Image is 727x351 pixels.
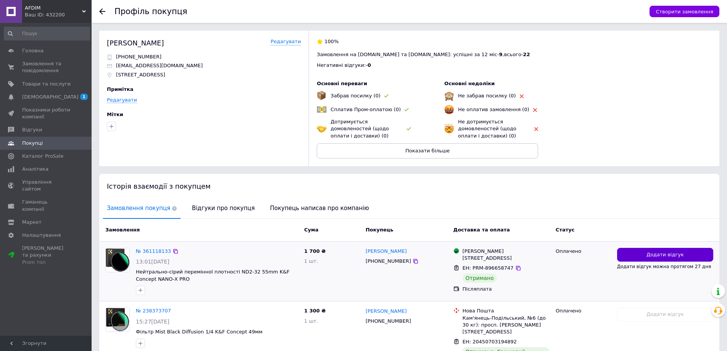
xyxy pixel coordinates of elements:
[366,227,393,233] span: Покупець
[22,126,42,133] span: Відгуки
[22,107,71,120] span: Показники роботи компанії
[523,52,530,57] span: 22
[271,38,301,45] a: Редагувати
[444,81,495,86] span: Основні недоліки
[136,329,263,335] a: Фільтр Mist Black Diffusion 1/4 K&F Concept 49мм
[116,53,161,60] p: [PHONE_NUMBER]
[114,7,187,16] h1: Профіль покупця
[463,273,497,283] div: Отримано
[317,62,368,68] span: Негативні відгуки: -
[22,166,48,173] span: Аналітика
[656,9,713,15] span: Створити замовлення
[22,179,71,192] span: Управління сайтом
[458,119,516,138] span: Не дотримується домовленостей (щодо оплати і доставки) (0)
[534,127,538,131] img: rating-tag-type
[533,108,537,112] img: rating-tag-type
[364,316,413,326] div: [PHONE_NUMBER]
[304,258,318,264] span: 1 шт.
[136,319,169,325] span: 15:27[DATE]
[136,308,171,314] a: № 238373707
[99,8,105,15] div: Повернутися назад
[368,62,371,68] span: 0
[646,251,684,259] span: Додати відгук
[4,27,90,40] input: Пошук
[556,248,611,255] div: Оплачено
[463,315,550,336] div: Кам'янець-Подільський, №6 (до 30 кг): просп. [PERSON_NAME][STREET_ADDRESS]
[463,255,550,262] div: [STREET_ADDRESS]
[384,94,388,98] img: rating-tag-type
[22,47,44,54] span: Головна
[458,93,516,99] span: Не забрав посилку (0)
[444,91,454,101] img: emoji
[25,5,82,11] span: AFDIM
[304,227,318,233] span: Cума
[650,6,719,17] button: Створити замовлення
[407,127,411,131] img: rating-tag-type
[22,199,71,212] span: Гаманець компанії
[106,308,129,332] img: Фото товару
[304,248,326,254] span: 1 700 ₴
[188,199,258,218] span: Відгуки про покупця
[22,232,61,239] span: Налаштування
[364,256,413,266] div: [PHONE_NUMBER]
[444,124,454,134] img: emoji
[458,107,529,112] span: Не оплатив замовлення (0)
[22,60,71,74] span: Замовлення та повідомлення
[317,52,530,57] span: Замовлення на [DOMAIN_NAME] та [DOMAIN_NAME]: успішні за 12 міс - , всього -
[266,199,373,218] span: Покупець написав про компанію
[105,248,130,272] a: Фото товару
[499,52,502,57] span: 9
[107,182,211,190] span: Історія взаємодії з покупцем
[107,112,123,117] span: Мітки
[556,307,611,314] div: Оплачено
[324,39,339,44] span: 100%
[22,94,79,100] span: [DEMOGRAPHIC_DATA]
[106,248,129,272] img: Фото товару
[444,105,454,115] img: emoji
[463,339,517,345] span: ЕН: 20450703194892
[304,308,326,314] span: 1 300 ₴
[22,81,71,87] span: Товари та послуги
[556,227,575,233] span: Статус
[330,119,389,138] span: Дотримується домовленостей (щодо оплати і доставки) (0)
[617,248,713,262] button: Додати відгук
[136,248,171,254] a: № 361118133
[366,308,407,315] a: [PERSON_NAME]
[103,199,181,218] span: Замовлення покупця
[330,93,380,99] span: Забрав посилку (0)
[22,140,43,147] span: Покупці
[463,307,550,314] div: Нова Пошта
[105,307,130,332] a: Фото товару
[317,81,367,86] span: Основні переваги
[107,38,164,48] div: [PERSON_NAME]
[317,91,326,100] img: emoji
[463,265,514,271] span: ЕН: PRM-896658747
[463,286,550,293] div: Післяплата
[520,94,524,98] img: rating-tag-type
[304,318,318,324] span: 1 шт.
[617,264,711,269] span: Додати відгук можна протягом 27 дня
[116,71,165,78] p: [STREET_ADDRESS]
[405,148,450,154] span: Показати більше
[330,107,401,112] span: Сплатив Пром-оплатою (0)
[405,108,409,112] img: rating-tag-type
[317,143,538,159] button: Показати більше
[22,219,42,226] span: Маркет
[107,86,134,92] span: Примітка
[116,62,203,69] p: [EMAIL_ADDRESS][DOMAIN_NAME]
[25,11,92,18] div: Ваш ID: 432200
[80,94,88,100] span: 1
[22,259,71,266] div: Prom топ
[136,269,290,282] a: Нейтрально-сірий перемінної плотності ND2-32 55mm K&F Concept NANO-X PRO
[463,248,550,255] div: [PERSON_NAME]
[136,259,169,265] span: 13:01[DATE]
[317,105,327,115] img: emoji
[22,153,63,160] span: Каталог ProSale
[107,97,137,103] a: Редагувати
[22,245,71,266] span: [PERSON_NAME] та рахунки
[366,248,407,255] a: [PERSON_NAME]
[453,227,510,233] span: Доставка та оплата
[317,124,327,134] img: emoji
